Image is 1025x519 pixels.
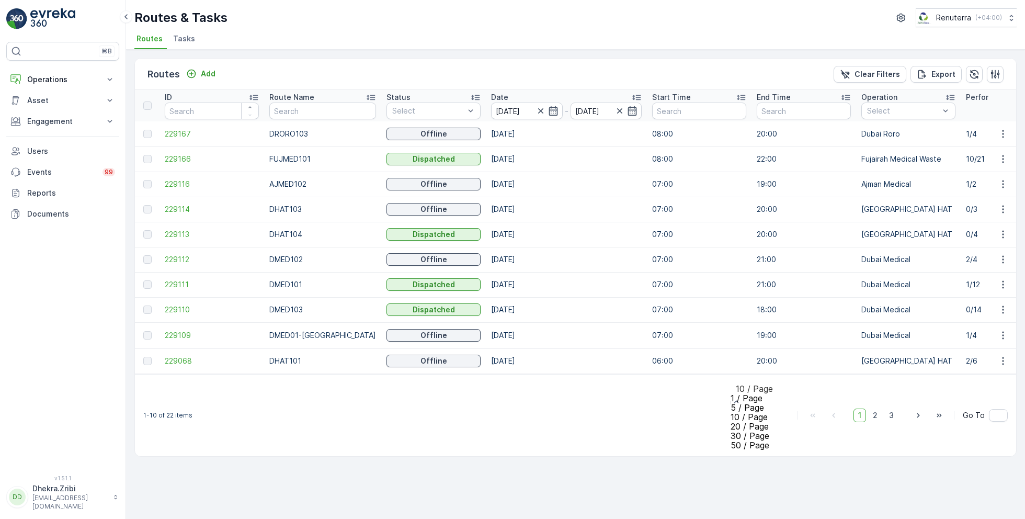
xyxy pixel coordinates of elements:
[143,280,152,289] div: Toggle Row Selected
[27,116,98,127] p: Engagement
[757,304,851,315] p: 18:00
[486,172,647,197] td: [DATE]
[165,204,259,215] a: 229114
[269,92,314,103] p: Route Name
[386,253,481,266] button: Offline
[386,278,481,291] button: Dispatched
[165,92,172,103] p: ID
[201,69,215,79] p: Add
[27,167,96,177] p: Events
[861,179,955,189] p: Ajman Medical
[386,355,481,367] button: Offline
[147,67,180,82] p: Routes
[269,254,376,265] p: DMED102
[269,279,376,290] p: DMED101
[757,229,851,240] p: 20:00
[861,279,955,290] p: Dubai Medical
[30,8,75,29] img: logo_light-DOdMpM7g.png
[757,103,851,119] input: Search
[6,141,119,162] a: Users
[386,329,481,342] button: Offline
[652,356,746,366] p: 06:00
[27,146,115,156] p: Users
[652,254,746,265] p: 07:00
[413,229,455,240] p: Dispatched
[143,255,152,264] div: Toggle Row Selected
[6,183,119,204] a: Reports
[491,92,508,103] p: Date
[143,155,152,163] div: Toggle Row Selected
[867,106,939,116] p: Select
[386,128,481,140] button: Offline
[6,90,119,111] button: Asset
[853,409,866,422] span: 1
[757,279,851,290] p: 21:00
[386,303,481,316] button: Dispatched
[165,154,259,164] span: 229166
[834,66,906,83] button: Clear Filters
[652,92,691,103] p: Start Time
[731,440,769,450] span: 50 / Page
[143,411,192,420] p: 1-10 of 22 items
[269,103,376,119] input: Search
[269,204,376,215] p: DHAT103
[143,306,152,314] div: Toggle Row Selected
[143,357,152,365] div: Toggle Row Selected
[486,197,647,222] td: [DATE]
[136,33,163,44] span: Routes
[165,179,259,189] span: 229116
[269,179,376,189] p: AJMED102
[386,178,481,190] button: Offline
[861,129,955,139] p: Dubai Roro
[269,154,376,164] p: FUJMED101
[916,8,1017,27] button: Renuterra(+04:00)
[855,69,900,80] p: Clear Filters
[931,69,955,80] p: Export
[413,304,455,315] p: Dispatched
[861,204,955,215] p: [GEOGRAPHIC_DATA] HAT
[757,179,851,189] p: 19:00
[652,330,746,341] p: 07:00
[6,204,119,224] a: Documents
[757,330,851,341] p: 19:00
[6,162,119,183] a: Events99
[420,254,447,265] p: Offline
[757,92,791,103] p: End Time
[165,330,259,341] a: 229109
[143,331,152,340] div: Toggle Row Selected
[6,475,119,481] span: v 1.51.1
[861,304,955,315] p: Dubai Medical
[173,33,195,44] span: Tasks
[757,154,851,164] p: 22:00
[386,228,481,241] button: Dispatched
[420,356,447,366] p: Offline
[486,146,647,172] td: [DATE]
[861,254,955,265] p: Dubai Medical
[757,129,851,139] p: 20:00
[32,494,108,511] p: [EMAIL_ADDRESS][DOMAIN_NAME]
[731,421,769,432] span: 20 / Page
[486,322,647,348] td: [DATE]
[731,431,769,441] span: 30 / Page
[486,121,647,146] td: [DATE]
[27,188,115,198] p: Reports
[861,356,955,366] p: [GEOGRAPHIC_DATA] HAT
[571,103,642,119] input: dd/mm/yyyy
[269,304,376,315] p: DMED103
[975,14,1002,22] p: ( +04:00 )
[165,356,259,366] a: 229068
[269,229,376,240] p: DHAT104
[165,229,259,240] a: 229113
[868,409,882,422] span: 2
[269,129,376,139] p: DRORO103
[420,204,447,215] p: Offline
[486,297,647,322] td: [DATE]
[27,209,115,219] p: Documents
[165,129,259,139] a: 229167
[966,92,1012,103] p: Performance
[6,483,119,511] button: DDDhekra.Zribi[EMAIL_ADDRESS][DOMAIN_NAME]
[413,154,455,164] p: Dispatched
[165,279,259,290] span: 229111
